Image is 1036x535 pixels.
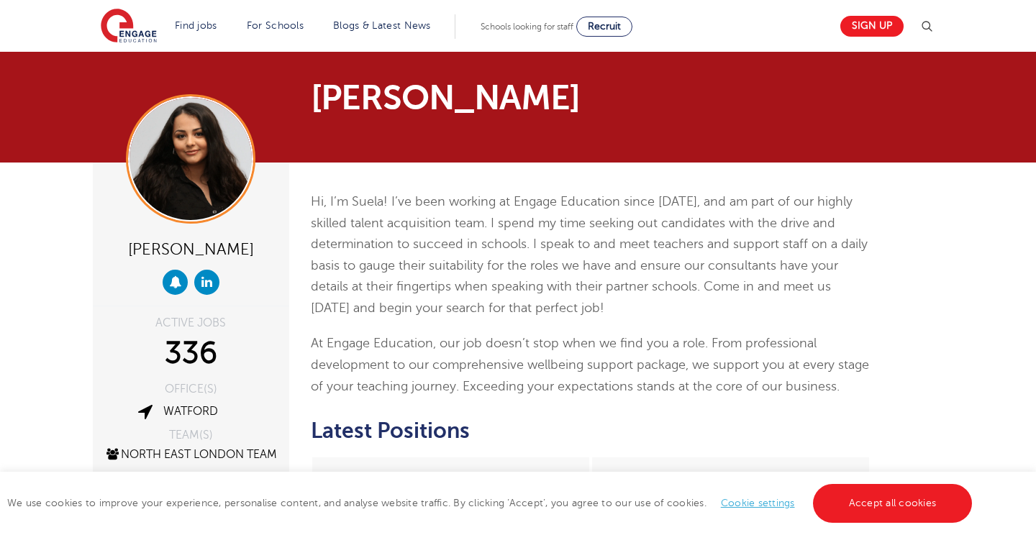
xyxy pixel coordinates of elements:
span: We use cookies to improve your experience, personalise content, and analyse website traffic. By c... [7,498,976,508]
p: Hi, I’m Suela! I’ve been working at Engage Education since [DATE], and am part of our highly skil... [311,191,871,319]
div: OFFICE(S) [104,383,278,395]
span: Schools looking for staff [481,22,573,32]
a: Find jobs [175,20,217,31]
div: TEAM(S) [104,429,278,441]
h1: [PERSON_NAME] [311,81,653,115]
a: North East London Team [104,448,277,461]
span: Recruit [588,21,621,32]
h2: Latest Positions [311,419,871,443]
a: Cookie settings [721,498,795,508]
img: Engage Education [101,9,157,45]
p: At Engage Education, our job doesn’t stop when we find you a role. From professional development ... [311,333,871,397]
div: ACTIVE JOBS [104,317,278,329]
a: Blogs & Latest News [333,20,431,31]
div: 336 [104,336,278,372]
a: Watford [163,405,218,418]
a: For Schools [247,20,304,31]
a: Accept all cookies [813,484,973,523]
div: [PERSON_NAME] [104,234,278,262]
a: Sign up [840,16,904,37]
a: Recruit [576,17,632,37]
